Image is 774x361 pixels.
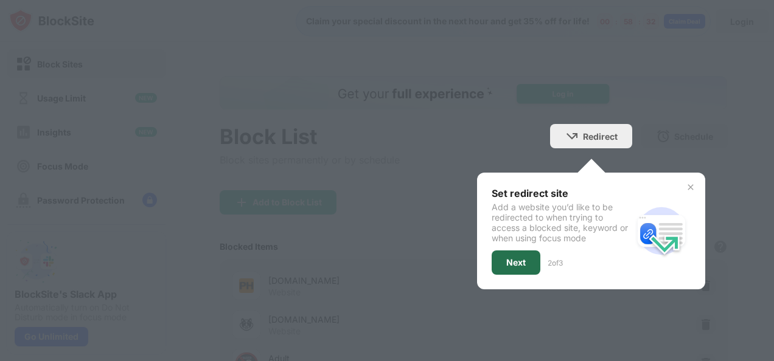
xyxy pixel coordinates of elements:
[583,131,618,142] div: Redirect
[492,202,632,243] div: Add a website you’d like to be redirected to when trying to access a blocked site, keyword or whe...
[548,258,563,267] div: 2 of 3
[492,187,632,199] div: Set redirect site
[506,258,526,267] div: Next
[686,182,696,192] img: x-button.svg
[632,202,691,260] img: redirect.svg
